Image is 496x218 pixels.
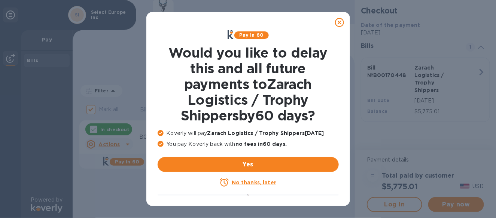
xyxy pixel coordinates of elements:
[164,160,333,169] span: Yes
[232,179,276,185] u: No thanks, later
[239,32,264,38] b: Pay in 60
[158,157,339,172] button: Yes
[207,130,324,136] b: Zarach Logistics / Trophy Shippers [DATE]
[235,141,287,147] b: no fees in 60 days .
[158,129,339,137] p: Koverly will pay
[158,45,339,123] h1: Would you like to delay this and all future payments to Zarach Logistics / Trophy Shippers by 60 ...
[158,140,339,148] p: You pay Koverly back with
